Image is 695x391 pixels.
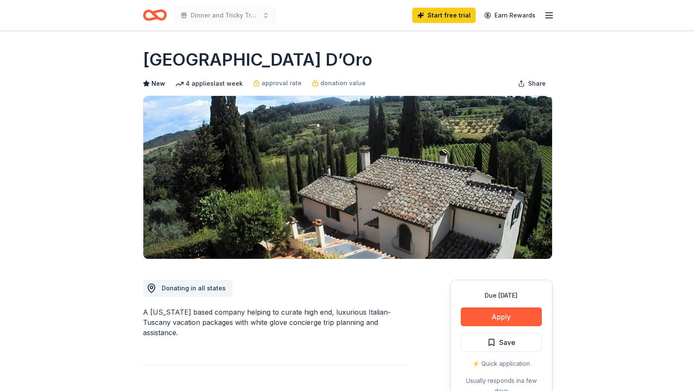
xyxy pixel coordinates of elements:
span: Save [499,337,515,348]
div: ⚡️ Quick application [461,359,542,369]
img: Image for Villa Sogni D’Oro [143,96,552,259]
h1: [GEOGRAPHIC_DATA] D’Oro [143,48,372,72]
button: Apply [461,307,542,326]
a: donation value [312,78,366,88]
a: Home [143,5,167,25]
a: Earn Rewards [479,8,541,23]
button: Dinner and Tricky Tray Fundraiser [174,7,276,24]
div: Due [DATE] [461,290,542,301]
div: A [US_STATE] based company helping to curate high end, luxurious Italian-Tuscany vacation package... [143,307,409,338]
span: New [151,78,165,89]
a: Start free trial [412,8,476,23]
a: approval rate [253,78,302,88]
div: 4 applies last week [175,78,243,89]
span: approval rate [262,78,302,88]
span: Share [528,78,546,89]
button: Save [461,333,542,352]
span: donation value [320,78,366,88]
span: Donating in all states [162,284,226,292]
span: Dinner and Tricky Tray Fundraiser [191,10,259,20]
button: Share [511,75,553,92]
